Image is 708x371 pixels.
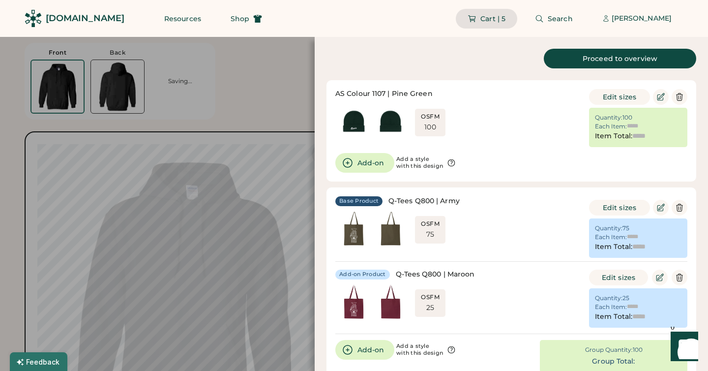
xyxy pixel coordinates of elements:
[595,303,627,311] div: Each Item:
[652,270,668,285] button: Edit Product
[622,294,629,302] div: 25
[653,200,669,216] button: Edit Product
[396,343,443,357] div: Add a style with this design
[595,233,627,241] div: Each Item:
[595,242,632,252] div: Item Total:
[396,270,475,279] div: Q-Tees Q800 | Maroon
[585,346,633,354] div: Group Quantity:
[672,89,687,105] button: Delete
[372,210,409,247] img: generate-image
[421,113,440,121] div: OSFM
[622,114,632,122] div: 100
[595,312,632,322] div: Item Total:
[592,357,635,367] div: Group Total:
[335,153,394,173] button: Add-on
[396,156,443,170] div: Add a style with this design
[339,271,386,278] div: Add-on Product
[388,196,460,206] div: Q-Tees Q800 | Army
[633,346,643,354] div: 100
[421,220,440,228] div: OSFM
[595,123,627,130] div: Each Item:
[335,340,394,360] button: Add-on
[426,303,435,313] div: 25
[595,114,622,122] div: Quantity:
[335,283,372,320] img: generate-image
[219,9,274,29] button: Shop
[480,15,505,22] span: Cart | 5
[672,270,687,285] button: Delete
[25,10,42,27] img: Rendered Logo - Screens
[622,224,629,232] div: 75
[589,200,650,216] button: Edit sizes
[544,49,696,68] a: Proceed to overview
[589,89,650,105] button: Edit sizes
[339,197,379,205] div: Base Product
[523,9,585,29] button: Search
[672,200,687,216] button: Delete
[372,283,409,320] img: generate-image
[335,210,372,247] img: generate-image
[595,224,622,232] div: Quantity:
[595,294,622,302] div: Quantity:
[595,131,632,141] div: Item Total:
[556,55,684,62] div: Proceed to overview
[335,89,433,99] div: AS Colour 1107 | Pine Green
[456,9,517,29] button: Cart | 5
[548,15,573,22] span: Search
[372,103,409,140] img: generate-image
[152,9,213,29] button: Resources
[46,12,124,25] div: [DOMAIN_NAME]
[661,327,704,369] iframe: Front Chat
[653,89,669,105] button: Edit Product
[426,230,435,240] div: 75
[335,103,372,140] img: generate-image
[424,123,436,132] div: 100
[612,14,672,24] div: [PERSON_NAME]
[421,293,440,301] div: OSFM
[231,15,249,22] span: Shop
[589,270,648,285] button: Edit sizes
